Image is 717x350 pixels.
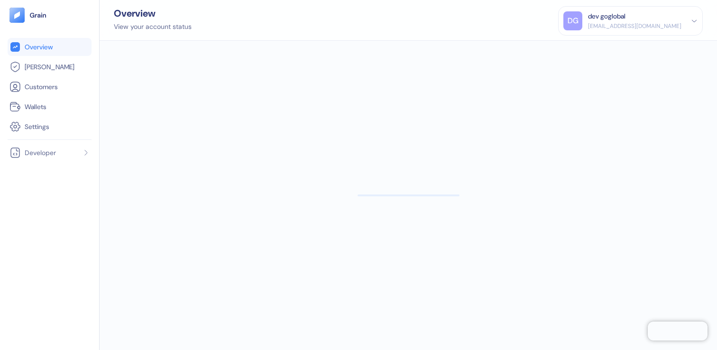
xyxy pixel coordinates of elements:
[114,9,192,18] div: Overview
[25,62,74,72] span: [PERSON_NAME]
[9,8,25,23] img: logo-tablet-V2.svg
[114,22,192,32] div: View your account status
[25,148,56,157] span: Developer
[25,102,46,111] span: Wallets
[588,22,681,30] div: [EMAIL_ADDRESS][DOMAIN_NAME]
[25,42,53,52] span: Overview
[9,41,90,53] a: Overview
[9,61,90,73] a: [PERSON_NAME]
[29,12,47,18] img: logo
[25,122,49,131] span: Settings
[588,11,625,21] div: dev goglobal
[9,121,90,132] a: Settings
[563,11,582,30] div: DG
[9,101,90,112] a: Wallets
[648,322,708,341] iframe: Chatra live chat
[25,82,58,92] span: Customers
[9,81,90,92] a: Customers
